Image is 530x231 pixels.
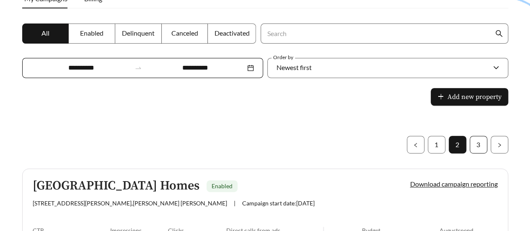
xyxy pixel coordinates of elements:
span: plus [437,93,444,101]
button: right [491,136,508,153]
span: Delinquent [122,29,155,37]
span: left [413,143,418,148]
span: right [497,143,502,148]
li: Next Page [491,136,508,153]
li: 2 [449,136,466,153]
button: left [407,136,424,153]
span: Enabled [212,182,233,189]
span: Campaign start date: [DATE] [242,200,315,207]
span: Canceled [171,29,198,37]
span: [STREET_ADDRESS][PERSON_NAME] , [PERSON_NAME] [PERSON_NAME] [33,200,227,207]
span: Enabled [80,29,103,37]
a: Download campaign reporting [410,180,498,188]
li: 3 [470,136,487,153]
li: Previous Page [407,136,424,153]
span: All [41,29,49,37]
span: Deactivated [214,29,249,37]
span: Add new property [447,92,502,102]
a: 2 [449,136,466,153]
a: 3 [470,136,487,153]
span: search [495,30,503,37]
a: 1 [428,136,445,153]
span: | [234,200,235,207]
span: Newest first [277,63,312,71]
li: 1 [428,136,445,153]
button: plusAdd new property [431,88,508,106]
span: to [134,64,142,72]
h5: [GEOGRAPHIC_DATA] Homes [33,179,199,193]
span: swap-right [134,64,142,72]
